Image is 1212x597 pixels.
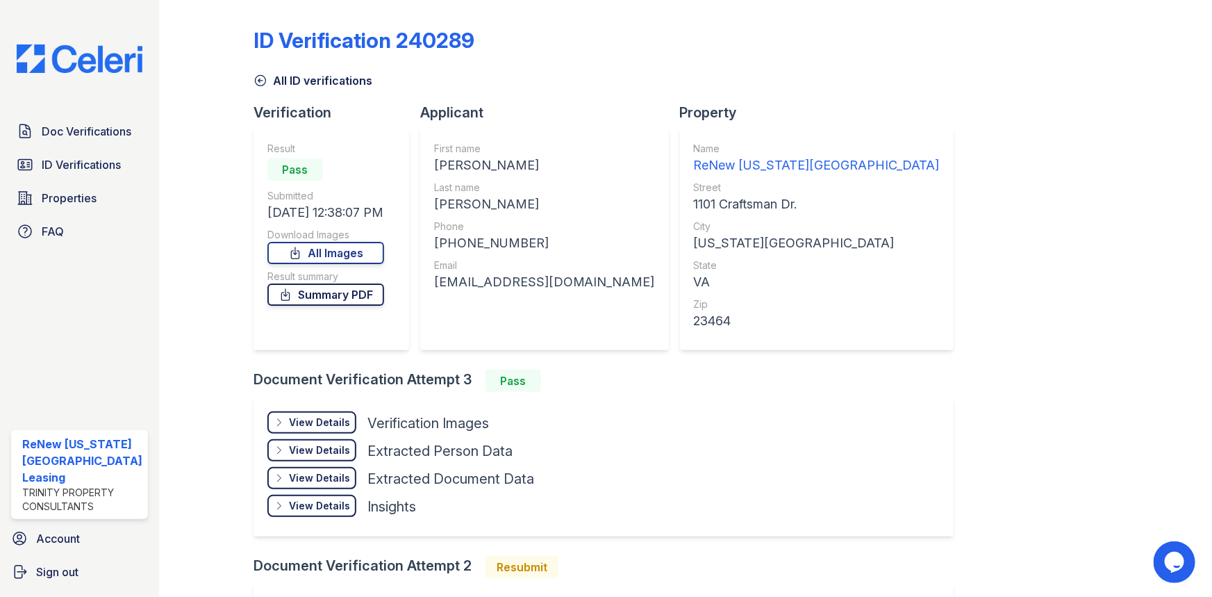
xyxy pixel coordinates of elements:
a: ID Verifications [11,151,148,179]
div: ReNew [US_STATE][GEOGRAPHIC_DATA] Leasing [22,436,142,486]
div: View Details [289,499,350,513]
span: Sign out [36,564,78,580]
div: First name [434,142,655,156]
div: Phone [434,220,655,234]
a: Account [6,525,153,553]
div: City [694,220,940,234]
a: Properties [11,184,148,212]
div: [US_STATE][GEOGRAPHIC_DATA] [694,234,940,253]
a: Doc Verifications [11,117,148,145]
span: FAQ [42,223,64,240]
div: Email [434,259,655,272]
div: View Details [289,471,350,485]
div: State [694,259,940,272]
div: ReNew [US_STATE][GEOGRAPHIC_DATA] [694,156,940,175]
span: ID Verifications [42,156,121,173]
div: Applicant [420,103,680,122]
div: Extracted Person Data [367,441,513,461]
a: Sign out [6,558,153,586]
div: Name [694,142,940,156]
div: [DATE] 12:38:07 PM [267,203,384,222]
div: Street [694,181,940,195]
div: [PERSON_NAME] [434,156,655,175]
div: Result [267,142,384,156]
a: All Images [267,242,384,264]
div: 1101 Craftsman Dr. [694,195,940,214]
div: Resubmit [485,556,558,578]
div: [EMAIL_ADDRESS][DOMAIN_NAME] [434,272,655,292]
a: FAQ [11,218,148,245]
div: Submitted [267,189,384,203]
div: ID Verification 240289 [254,28,474,53]
div: VA [694,272,940,292]
div: Extracted Document Data [367,469,534,489]
div: Insights [367,497,416,516]
div: Pass [485,370,541,392]
div: Document Verification Attempt 2 [254,556,965,578]
span: Doc Verifications [42,123,131,140]
div: Verification Images [367,414,489,433]
div: [PHONE_NUMBER] [434,234,655,253]
a: Name ReNew [US_STATE][GEOGRAPHIC_DATA] [694,142,940,175]
div: Zip [694,297,940,311]
div: Document Verification Attempt 3 [254,370,965,392]
div: Last name [434,181,655,195]
div: [PERSON_NAME] [434,195,655,214]
div: View Details [289,443,350,457]
span: Account [36,530,80,547]
span: Properties [42,190,97,206]
div: Property [680,103,965,122]
iframe: chat widget [1154,541,1198,583]
div: Result summary [267,270,384,284]
div: Download Images [267,228,384,242]
a: All ID verifications [254,72,372,89]
img: CE_Logo_Blue-a8612792a0a2168367f1c8372b55b34899dd931a85d93a1a3d3e32e68fde9ad4.png [6,44,153,73]
div: Pass [267,158,323,181]
a: Summary PDF [267,284,384,306]
div: 23464 [694,311,940,331]
div: Verification [254,103,420,122]
div: Trinity Property Consultants [22,486,142,514]
div: View Details [289,416,350,430]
